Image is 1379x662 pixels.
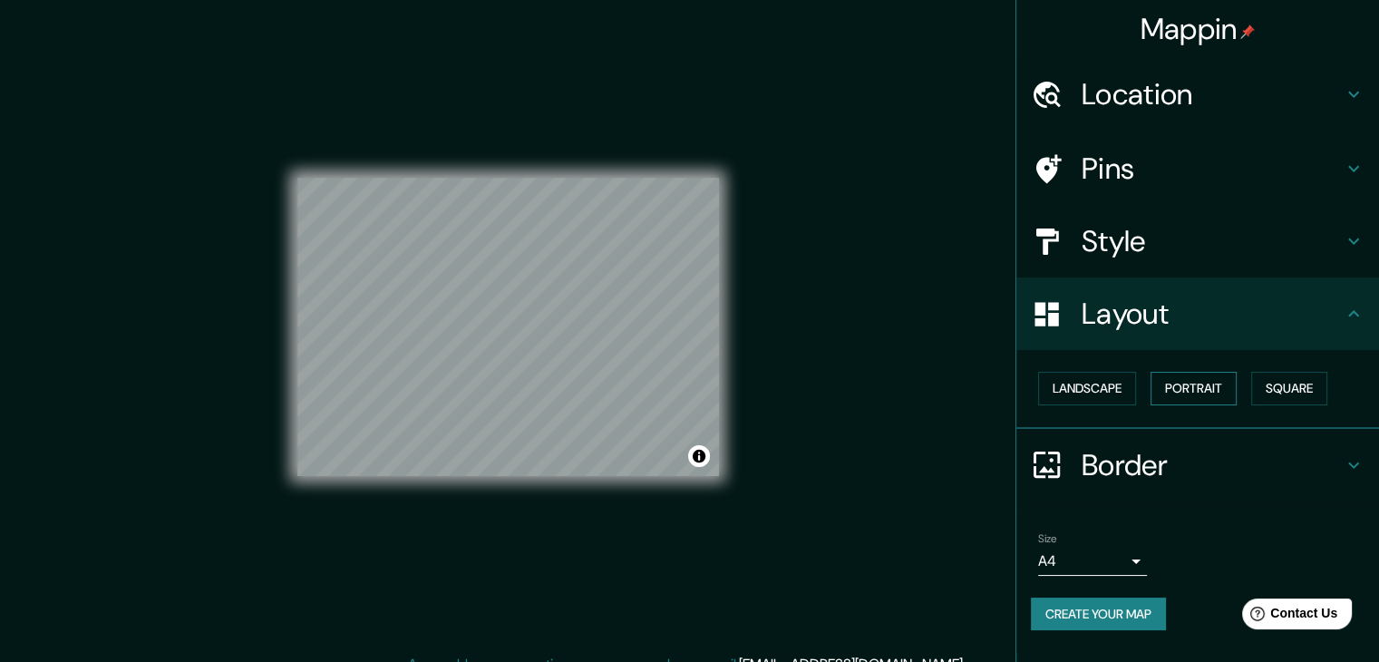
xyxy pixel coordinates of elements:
h4: Layout [1082,296,1343,332]
h4: Location [1082,76,1343,112]
div: Layout [1016,277,1379,350]
div: Pins [1016,132,1379,205]
div: A4 [1038,547,1147,576]
button: Landscape [1038,372,1136,405]
h4: Mappin [1141,11,1256,47]
h4: Border [1082,447,1343,483]
h4: Pins [1082,151,1343,187]
div: Location [1016,58,1379,131]
img: pin-icon.png [1240,24,1255,39]
button: Portrait [1151,372,1237,405]
h4: Style [1082,223,1343,259]
canvas: Map [297,178,719,476]
iframe: Help widget launcher [1218,591,1359,642]
button: Square [1251,372,1327,405]
label: Size [1038,531,1057,546]
button: Create your map [1031,598,1166,631]
button: Toggle attribution [688,445,710,467]
div: Style [1016,205,1379,277]
div: Border [1016,429,1379,501]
